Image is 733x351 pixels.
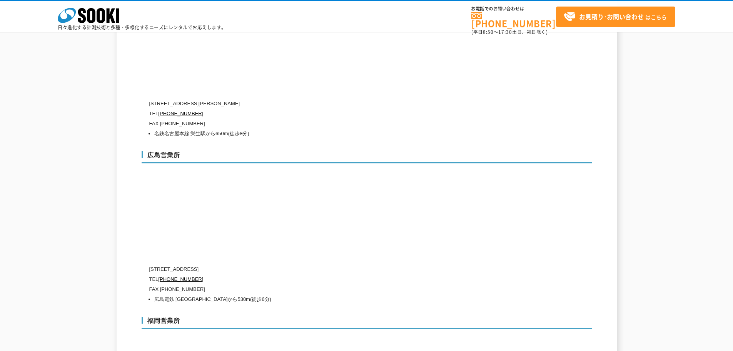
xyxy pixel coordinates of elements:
a: [PHONE_NUMBER] [158,276,203,282]
p: [STREET_ADDRESS] [149,264,519,274]
strong: お見積り･お問い合わせ [579,12,644,21]
h3: 福岡営業所 [142,317,592,329]
span: はこちら [564,11,667,23]
span: (平日 ～ 土日、祝日除く) [471,29,548,35]
a: お見積り･お問い合わせはこちら [556,7,675,27]
a: [PHONE_NUMBER] [471,12,556,28]
span: 8:50 [483,29,494,35]
p: FAX [PHONE_NUMBER] [149,284,519,294]
span: お電話でのお問い合わせは [471,7,556,11]
li: 広島電鉄 [GEOGRAPHIC_DATA]から530m(徒歩6分) [154,294,519,304]
a: [PHONE_NUMBER] [158,111,203,116]
h3: 広島営業所 [142,151,592,163]
p: FAX [PHONE_NUMBER] [149,119,519,129]
p: 日々進化する計測技術と多種・多様化するニーズにレンタルでお応えします。 [58,25,226,30]
span: 17:30 [498,29,512,35]
p: TEL [149,274,519,284]
p: [STREET_ADDRESS][PERSON_NAME] [149,99,519,109]
li: 名鉄名古屋本線 栄生駅から650m(徒歩8分) [154,129,519,139]
p: TEL [149,109,519,119]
